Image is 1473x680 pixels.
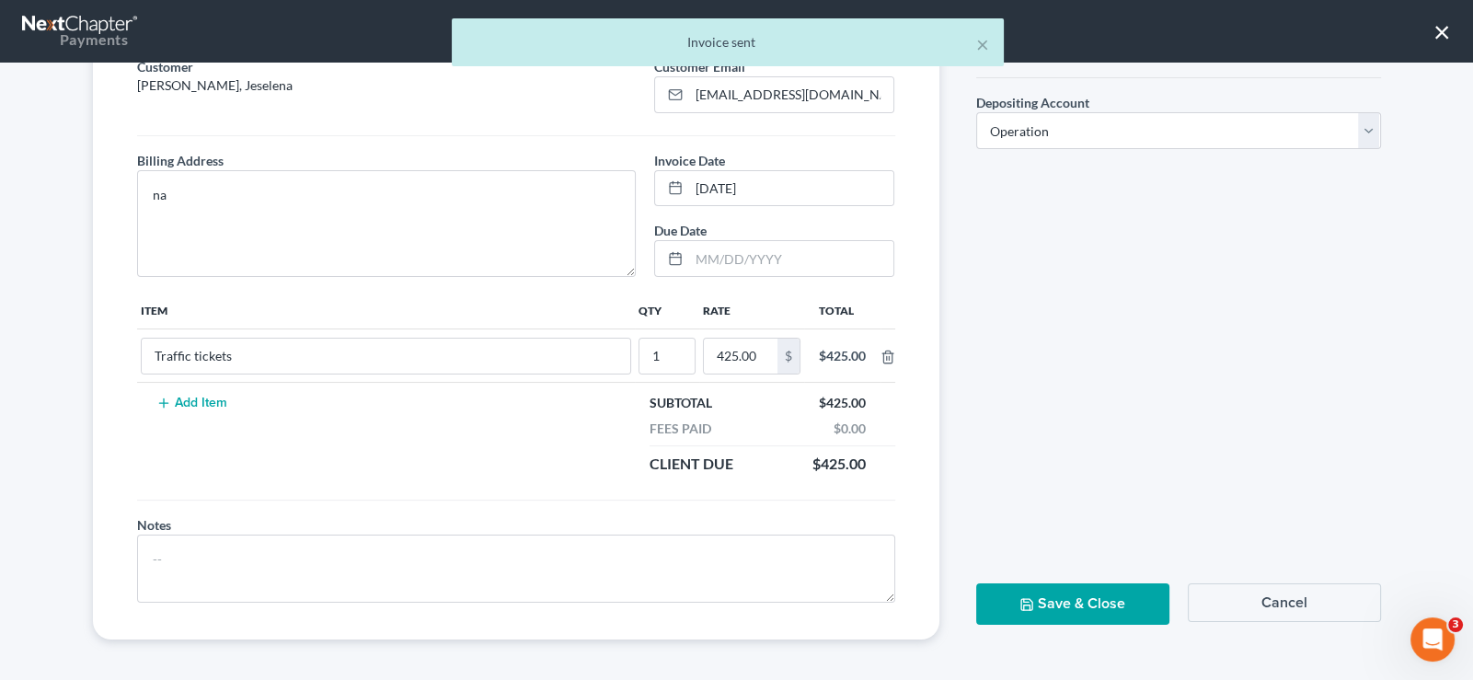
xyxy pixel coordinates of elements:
[466,33,989,52] div: Invoice sent
[689,77,893,112] input: Enter email...
[1433,17,1451,46] button: ×
[22,9,140,53] a: Payments
[976,583,1169,625] button: Save & Close
[137,153,224,168] span: Billing Address
[819,347,866,365] div: $425.00
[639,339,695,374] input: --
[824,420,875,438] div: $0.00
[976,33,989,55] button: ×
[137,76,637,95] p: [PERSON_NAME], Jeselena
[1448,617,1463,632] span: 3
[976,95,1089,110] span: Depositing Account
[635,292,699,328] th: Qty
[152,396,233,410] button: Add Item
[137,515,171,535] label: Notes
[777,339,800,374] div: $
[640,420,720,438] div: Fees Paid
[1188,583,1381,622] button: Cancel
[803,454,875,475] div: $425.00
[654,153,725,168] span: Invoice Date
[810,394,875,412] div: $425.00
[654,221,707,240] label: Due Date
[804,292,880,328] th: Total
[689,171,893,206] input: MM/DD/YYYY
[704,339,777,374] input: 0.00
[137,292,635,328] th: Item
[640,454,742,475] div: Client Due
[689,241,893,276] input: MM/DD/YYYY
[142,339,630,374] input: --
[640,394,721,412] div: Subtotal
[1410,617,1455,662] iframe: Intercom live chat
[699,292,804,328] th: Rate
